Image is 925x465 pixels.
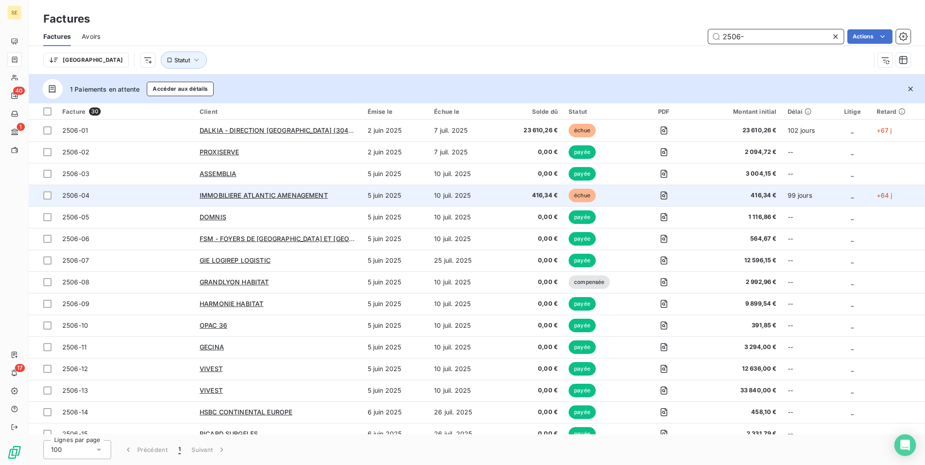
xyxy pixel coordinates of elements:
span: HSBC CONTINENTAL EUROPE [200,408,292,416]
span: 1 [17,123,25,131]
img: Logo LeanPay [7,445,22,460]
span: _ [851,148,854,156]
td: 7 juil. 2025 [429,120,500,141]
span: 12 596,15 € [699,256,777,265]
td: 10 juil. 2025 [429,380,500,401]
td: 5 juin 2025 [362,163,429,185]
div: Émise le [368,108,424,115]
span: _ [851,256,854,264]
td: -- [782,358,834,380]
span: 2 331,79 € [699,429,777,438]
span: payée [569,384,596,397]
span: 0,00 € [505,234,558,243]
button: 1 [173,440,186,459]
span: 17 [15,364,25,372]
span: payée [569,297,596,311]
span: payée [569,427,596,441]
input: Rechercher [708,29,844,44]
span: 30 [89,107,101,116]
span: _ [851,126,854,134]
span: IMMOBILIERE ATLANTIC AMENAGEMENT [200,191,328,199]
td: 2 juin 2025 [362,120,429,141]
span: _ [851,408,854,416]
td: 10 juil. 2025 [429,336,500,358]
td: 5 juin 2025 [362,315,429,336]
span: 0,00 € [505,299,558,308]
span: payée [569,210,596,224]
button: Accéder aux détails [147,82,214,96]
td: -- [782,315,834,336]
span: _ [851,386,854,394]
span: 2506-12 [62,365,88,372]
div: Client [200,108,357,115]
span: 0,00 € [505,343,558,352]
td: 2 juin 2025 [362,141,429,163]
span: GIE LOGIREP LOGISTIC [200,256,271,264]
span: 2506-14 [62,408,88,416]
span: 33 840,00 € [699,386,777,395]
span: 458,10 € [699,408,777,417]
span: payée [569,340,596,354]
span: payée [569,405,596,419]
span: 0,00 € [505,429,558,438]
span: payée [569,232,596,246]
td: 5 juin 2025 [362,271,429,293]
td: 25 juil. 2025 [429,250,500,271]
span: _ [851,213,854,221]
span: 1 [178,445,181,454]
span: 23 610,26 € [699,126,777,135]
td: -- [782,250,834,271]
span: 2506-15 [62,430,88,437]
span: +64 j [877,191,892,199]
div: Montant initial [699,108,777,115]
div: Échue le [434,108,494,115]
span: 2 992,96 € [699,278,777,287]
span: 1 116,86 € [699,213,777,222]
span: 2506-11 [62,343,87,351]
span: payée [569,145,596,159]
span: OPAC 36 [200,321,227,329]
span: 2506-13 [62,386,88,394]
td: -- [782,401,834,423]
td: -- [782,380,834,401]
span: PROXISERVE [200,148,239,156]
td: 102 jours [782,120,834,141]
span: 2506-02 [62,148,89,156]
span: GECINA [200,343,224,351]
div: Délai [788,108,828,115]
div: Open Intercom Messenger [894,434,916,456]
div: PDF [640,108,688,115]
span: 2506-08 [62,278,89,286]
span: 0,00 € [505,148,558,157]
span: payée [569,167,596,181]
td: 5 juin 2025 [362,358,429,380]
span: 0,00 € [505,321,558,330]
td: 26 juil. 2025 [429,401,500,423]
span: 12 636,00 € [699,364,777,373]
td: 5 juin 2025 [362,336,429,358]
span: 564,67 € [699,234,777,243]
td: 10 juil. 2025 [429,163,500,185]
span: _ [851,278,854,286]
span: payée [569,362,596,376]
span: DALKIA - DIRECTION [GEOGRAPHIC_DATA] (30446) [200,126,359,134]
span: VIVEST [200,386,223,394]
span: Avoirs [82,32,100,41]
td: 5 juin 2025 [362,380,429,401]
span: 0,00 € [505,408,558,417]
button: [GEOGRAPHIC_DATA] [43,53,129,67]
span: _ [851,235,854,242]
span: _ [851,321,854,329]
span: +67 j [877,126,892,134]
td: -- [782,336,834,358]
td: 10 juil. 2025 [429,228,500,250]
span: 2 094,72 € [699,148,777,157]
td: 10 juil. 2025 [429,293,500,315]
span: 40 [13,87,25,95]
span: 0,00 € [505,256,558,265]
span: 2506-01 [62,126,88,134]
td: 26 juil. 2025 [429,423,500,445]
span: Statut [174,56,190,64]
span: Factures [43,32,71,41]
span: 416,34 € [699,191,777,200]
